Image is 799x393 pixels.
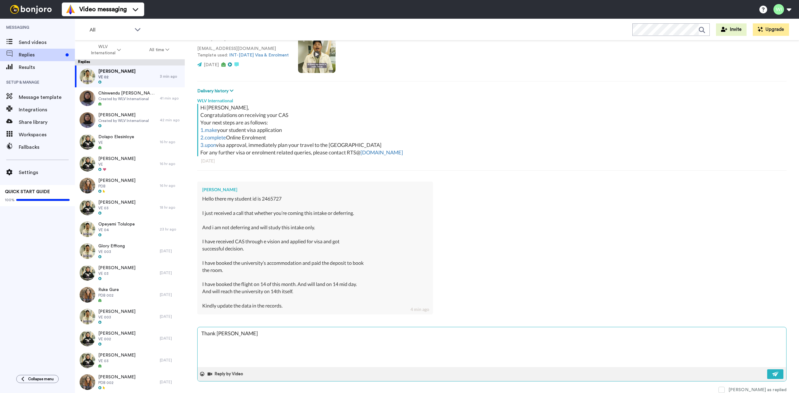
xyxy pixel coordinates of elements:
[75,349,185,371] a: [PERSON_NAME]VE 03[DATE]
[7,5,54,14] img: bj-logo-header-white.svg
[80,352,95,368] img: 22e093ee-6621-4089-9a64-2bb4a3293c61-thumb.jpg
[80,309,95,324] img: 4c89a382-51e4-48f9-9d4c-4752e4e5aa25-thumb.jpg
[75,262,185,284] a: [PERSON_NAME]VE 03[DATE]
[202,187,428,193] div: [PERSON_NAME]
[19,119,75,126] span: Share library
[98,112,149,118] span: [PERSON_NAME]
[98,118,149,123] span: Created by WLV International
[98,221,135,227] span: Opeyemi Tolulope
[200,104,785,156] div: Hi [PERSON_NAME], Congratulations on receiving your CAS Your next steps are as follows: your stud...
[80,90,95,106] img: cbc6a52d-928e-4dff-bbdc-4ce3295a8c29-thumb.jpg
[16,375,59,383] button: Collapse menu
[360,149,403,156] a: [DOMAIN_NAME]
[75,109,185,131] a: [PERSON_NAME]Created by WLV International42 min ago
[201,158,783,164] div: [DATE]
[772,371,779,376] img: send-white.svg
[98,162,135,167] span: VE
[80,287,95,303] img: 0ce1e80d-b08c-42eb-9ad6-5d90edd8a71e-thumb.jpg
[80,374,95,390] img: 0ce1e80d-b08c-42eb-9ad6-5d90edd8a71e-thumb.jpg
[160,249,182,254] div: [DATE]
[198,327,786,367] textarea: Thank [PERSON_NAME]
[98,227,135,232] span: VE 04
[5,197,15,202] span: 100%
[98,134,134,140] span: Dolapo Elesinloye
[75,59,185,65] div: Replies
[98,271,135,276] span: VE 03
[75,153,185,175] a: [PERSON_NAME]VE16 hr ago
[75,371,185,393] a: [PERSON_NAME]PDB 002[DATE]
[79,5,127,14] span: Video messaging
[410,306,429,313] div: 4 min ago
[80,156,95,172] img: 9d005285-f2cd-48ce-ae0f-47eda6f368c7-thumb.jpg
[98,75,135,80] span: VE 02
[5,190,50,194] span: QUICK START GUIDE
[160,139,182,144] div: 16 hr ago
[207,369,245,379] button: Reply by Video
[753,23,789,36] button: Upgrade
[80,243,95,259] img: 4c89a382-51e4-48f9-9d4c-4752e4e5aa25-thumb.jpg
[160,380,182,385] div: [DATE]
[80,134,95,150] img: 9d005285-f2cd-48ce-ae0f-47eda6f368c7-thumb.jpg
[98,243,125,249] span: Glory Effiong
[80,178,95,193] img: 48895398-2abe-4b13-8704-069951d8703a-thumb.jpg
[98,177,135,184] span: [PERSON_NAME]
[160,183,182,188] div: 16 hr ago
[98,184,135,189] span: PDB
[202,195,428,309] div: Hello there my student id is 2465727 I just received a call that whether you’re coming this intak...
[160,270,182,275] div: [DATE]
[98,156,135,162] span: [PERSON_NAME]
[98,90,157,96] span: Chinwendu [PERSON_NAME]
[98,199,135,206] span: [PERSON_NAME]
[19,143,75,151] span: Fallbacks
[98,287,119,293] span: Ruke Gure
[98,358,135,363] span: VE 03
[160,118,182,123] div: 42 min ago
[75,175,185,196] a: [PERSON_NAME]PDB16 hr ago
[200,127,217,133] a: 1.make
[160,205,182,210] div: 18 hr ago
[19,64,75,71] span: Results
[80,69,95,84] img: 62ddf3be-d088-421e-bd24-cb50b731b943-thumb.jpg
[76,41,135,59] button: WLV International
[160,314,182,319] div: [DATE]
[728,387,787,393] div: [PERSON_NAME] as replied
[160,74,182,79] div: 3 min ago
[98,308,135,315] span: [PERSON_NAME]
[98,68,135,75] span: [PERSON_NAME]
[19,169,75,176] span: Settings
[75,306,185,327] a: [PERSON_NAME]VE 003[DATE]
[19,51,63,59] span: Replies
[80,265,95,281] img: 22e093ee-6621-4089-9a64-2bb4a3293c61-thumb.jpg
[160,358,182,363] div: [DATE]
[75,87,185,109] a: Chinwendu [PERSON_NAME]Created by WLV International41 min ago
[160,227,182,232] div: 23 hr ago
[98,352,135,358] span: [PERSON_NAME]
[98,374,135,380] span: [PERSON_NAME]
[28,376,54,381] span: Collapse menu
[98,315,135,320] span: VE 003
[98,206,135,211] span: VE 03
[19,106,75,114] span: Integrations
[160,292,182,297] div: [DATE]
[80,331,95,346] img: 7d6cb224-86b8-4773-b7f2-a7db13f7c05d-thumb.jpg
[204,63,219,67] span: [DATE]
[19,94,75,101] span: Message template
[91,44,116,56] span: WLV International
[75,65,185,87] a: [PERSON_NAME]VE 023 min ago
[98,330,135,337] span: [PERSON_NAME]
[160,96,182,101] div: 41 min ago
[80,221,95,237] img: d9b90043-b27e-4f46-9234-97d7fd64af05-thumb.jpg
[80,200,95,215] img: 22e093ee-6621-4089-9a64-2bb4a3293c61-thumb.jpg
[80,112,95,128] img: cbc6a52d-928e-4dff-bbdc-4ce3295a8c29-thumb.jpg
[716,23,747,36] a: Invite
[98,265,135,271] span: [PERSON_NAME]
[160,161,182,166] div: 16 hr ago
[75,284,185,306] a: Ruke GurePDB 002[DATE]
[98,293,119,298] span: PDB 002
[98,140,134,145] span: VE
[200,142,216,148] a: 3.upon
[200,134,226,141] a: 2.complete
[160,336,182,341] div: [DATE]
[19,39,75,46] span: Send videos
[75,131,185,153] a: Dolapo ElesinloyeVE16 hr ago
